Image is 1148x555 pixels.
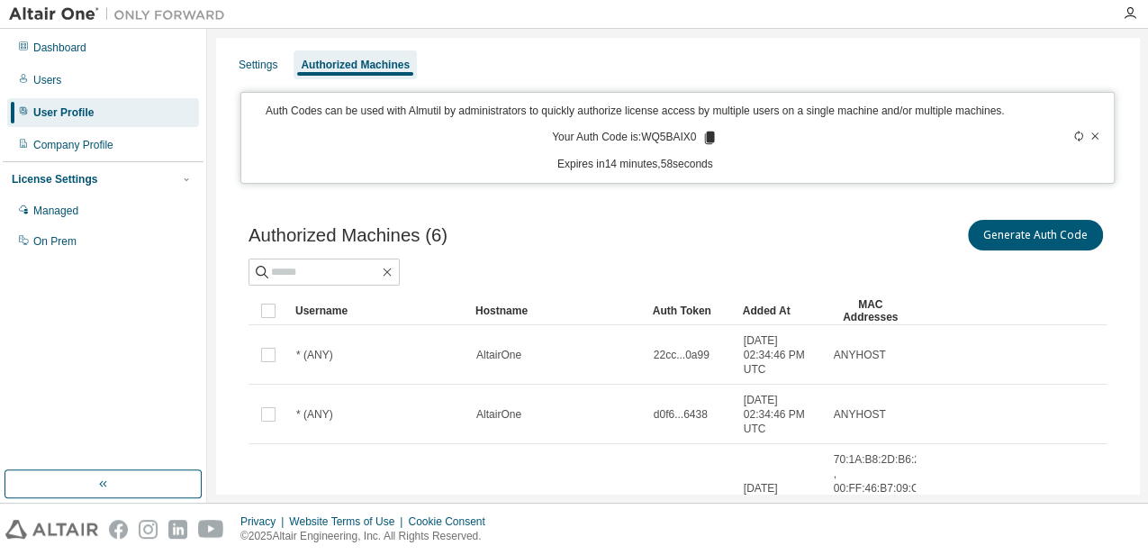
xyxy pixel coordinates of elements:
[653,296,728,325] div: Auth Token
[301,58,410,72] div: Authorized Machines
[475,296,638,325] div: Hostname
[834,452,927,553] span: 70:1A:B8:2D:B6:21 , 00:FF:46:B7:09:C8 , 70:1A:B8:2D:B6:25 , A0:29:19:6A:47:C7
[968,220,1103,250] button: Generate Auth Code
[33,41,86,55] div: Dashboard
[833,296,908,325] div: MAC Addresses
[476,348,521,362] span: AltairOne
[476,407,521,422] span: AltairOne
[552,130,718,146] p: Your Auth Code is: WQ5BAIX0
[252,157,1017,172] p: Expires in 14 minutes, 58 seconds
[289,514,408,529] div: Website Terms of Use
[252,104,1017,119] p: Auth Codes can be used with Almutil by administrators to quickly authorize license access by mult...
[139,520,158,539] img: instagram.svg
[33,204,78,218] div: Managed
[239,58,277,72] div: Settings
[240,529,496,544] p: © 2025 Altair Engineering, Inc. All Rights Reserved.
[168,520,187,539] img: linkedin.svg
[9,5,234,23] img: Altair One
[743,296,818,325] div: Added At
[654,407,708,422] span: d0f6...6438
[33,105,94,120] div: User Profile
[12,172,97,187] div: License Settings
[33,234,77,249] div: On Prem
[834,407,886,422] span: ANYHOST
[744,481,818,524] span: [DATE] 08:42:24 AM UTC
[834,348,886,362] span: ANYHOST
[744,333,818,377] span: [DATE] 02:34:46 PM UTC
[296,348,333,362] span: * (ANY)
[249,225,447,246] span: Authorized Machines (6)
[654,348,710,362] span: 22cc...0a99
[33,138,113,152] div: Company Profile
[408,514,495,529] div: Cookie Consent
[33,73,61,87] div: Users
[109,520,128,539] img: facebook.svg
[198,520,224,539] img: youtube.svg
[5,520,98,539] img: altair_logo.svg
[296,407,333,422] span: * (ANY)
[240,514,289,529] div: Privacy
[744,393,818,436] span: [DATE] 02:34:46 PM UTC
[295,296,461,325] div: Username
